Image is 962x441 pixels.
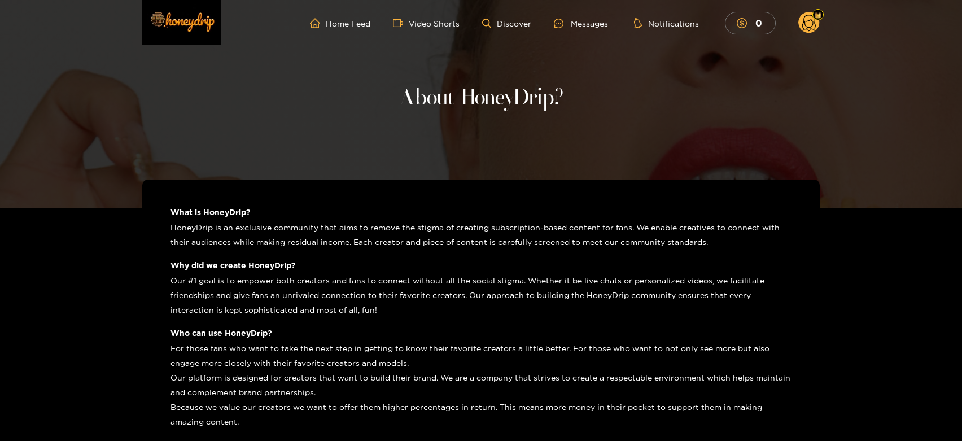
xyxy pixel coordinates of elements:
[554,17,608,30] div: Messages
[393,18,409,28] span: video-camera
[393,18,460,28] a: Video Shorts
[170,341,792,429] p: For those fans who want to take the next step in getting to know their favorite creators a little...
[170,220,792,250] p: HoneyDrip is an exclusive community that aims to remove the stigma of creating subscription-based...
[310,18,326,28] span: home
[815,12,821,19] img: Fan Level
[725,12,776,34] button: 0
[170,273,792,317] p: Our #1 goal is to empower both creators and fans to connect without all the social stigma. Whethe...
[631,18,702,29] button: Notifications
[399,85,563,112] h1: About HoneyDrip?
[170,329,792,337] h3: Who can use HoneyDrip?
[310,18,370,28] a: Home Feed
[754,17,764,29] mark: 0
[482,19,531,28] a: Discover
[170,208,792,216] h3: What is HoneyDrip?
[170,261,792,269] h3: Why did we create HoneyDrip?
[737,18,753,28] span: dollar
